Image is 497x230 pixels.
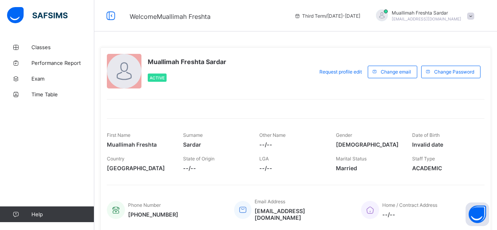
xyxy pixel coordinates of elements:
span: --/-- [183,165,248,171]
button: Open asap [466,202,489,226]
span: --/-- [259,165,324,171]
span: Muallimah Freshta Sardar [392,10,461,16]
span: --/-- [259,141,324,148]
span: Phone Number [128,202,161,208]
span: Gender [336,132,352,138]
div: Muallimah FreshtaSardar [368,9,478,22]
span: LGA [259,156,269,162]
img: safsims [7,7,68,24]
span: --/-- [382,211,437,218]
span: Exam [31,75,94,82]
span: Classes [31,44,94,50]
span: Active [150,75,165,80]
span: Date of Birth [412,132,440,138]
span: [EMAIL_ADDRESS][DOMAIN_NAME] [392,17,461,21]
span: session/term information [294,13,360,19]
span: Country [107,156,125,162]
span: [PHONE_NUMBER] [128,211,178,218]
span: [DEMOGRAPHIC_DATA] [336,141,400,148]
span: Time Table [31,91,94,98]
span: Home / Contract Address [382,202,437,208]
span: [GEOGRAPHIC_DATA] [107,165,171,171]
span: Performance Report [31,60,94,66]
span: Marital Status [336,156,367,162]
span: [EMAIL_ADDRESS][DOMAIN_NAME] [255,208,349,221]
span: Change email [381,69,411,75]
span: Help [31,211,94,217]
span: Request profile edit [319,69,362,75]
span: Invalid date [412,141,477,148]
span: ACADEMIC [412,165,477,171]
span: Married [336,165,400,171]
span: Surname [183,132,203,138]
span: State of Origin [183,156,215,162]
span: Email Address [255,199,285,204]
span: First Name [107,132,130,138]
span: Muallimah Freshta [107,141,171,148]
span: Sardar [183,141,248,148]
span: Staff Type [412,156,435,162]
span: Welcome Muallimah Freshta [130,13,211,20]
span: Muallimah Freshta Sardar [148,58,226,66]
span: Change Password [434,69,474,75]
span: Other Name [259,132,286,138]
